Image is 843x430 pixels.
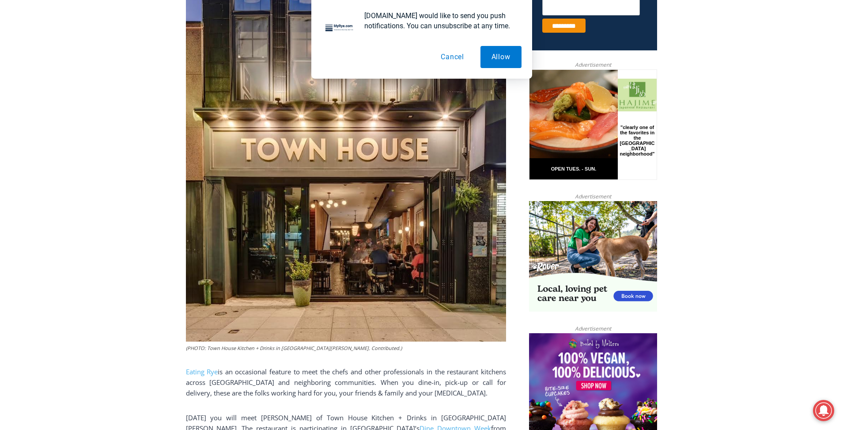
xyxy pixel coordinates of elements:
div: No Generators on Trucks so No Noise or Pollution [58,16,218,24]
h4: Book [PERSON_NAME]'s Good Humor for Your Event [269,9,307,34]
a: Eating Rye [186,367,218,376]
a: Open Tues. - Sun. [PHONE_NUMBER] [0,89,89,110]
span: Open Tues. - Sun. [PHONE_NUMBER] [3,91,87,125]
div: [DOMAIN_NAME] would like to send you push notifications. You can unsubscribe at any time. [357,11,522,31]
a: Intern @ [DOMAIN_NAME] [212,86,428,110]
span: is an occasional feature to meet the chefs and other professionals in the restaurant kitchens acr... [186,367,506,397]
button: Allow [480,46,522,68]
button: Cancel [430,46,475,68]
span: Intern @ [DOMAIN_NAME] [231,88,409,108]
span: Advertisement [566,324,620,333]
div: "I learned about the history of a place I’d honestly never considered even as a resident of [GEOG... [223,0,417,86]
span: Advertisement [566,192,620,201]
a: Book [PERSON_NAME]'s Good Humor for Your Event [262,3,319,40]
img: notification icon [322,11,357,46]
figcaption: (PHOTO: Town House Kitchen + Drinks in [GEOGRAPHIC_DATA][PERSON_NAME]. Contributed.) [186,344,506,352]
div: "clearly one of the favorites in the [GEOGRAPHIC_DATA] neighborhood" [91,55,125,106]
